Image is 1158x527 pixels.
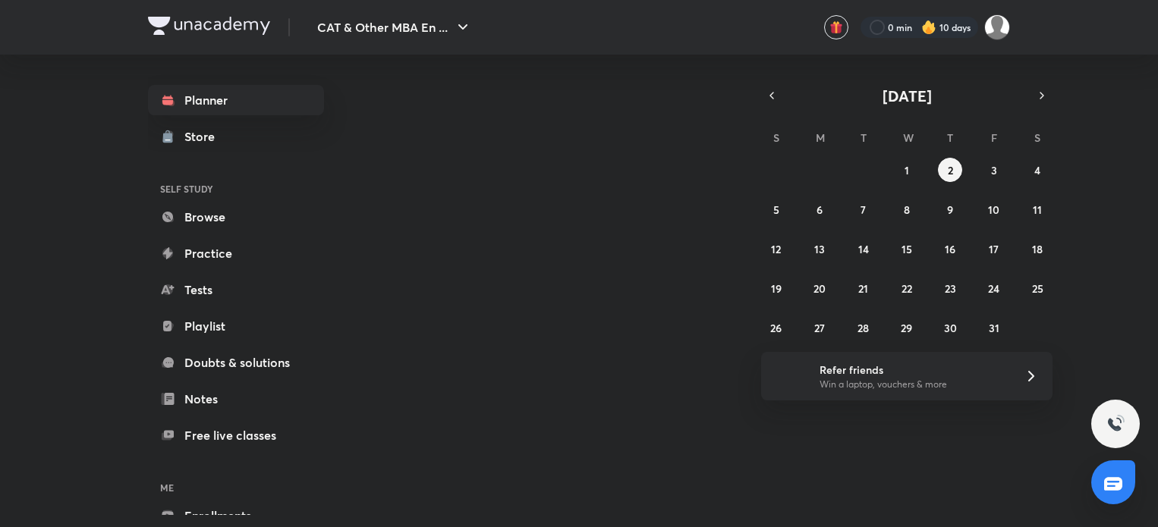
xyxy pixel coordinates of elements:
[1025,197,1049,221] button: October 11, 2025
[895,315,919,340] button: October 29, 2025
[1034,130,1040,145] abbr: Saturday
[851,237,876,261] button: October 14, 2025
[148,420,324,450] a: Free live classes
[948,163,953,177] abbr: October 2, 2025
[782,85,1031,106] button: [DATE]
[851,315,876,340] button: October 28, 2025
[851,197,876,221] button: October 7, 2025
[148,176,324,202] h6: SELF STUDY
[921,20,936,35] img: streak
[944,321,957,335] abbr: October 30, 2025
[895,158,919,182] button: October 1, 2025
[148,384,324,414] a: Notes
[148,17,270,35] img: Company Logo
[807,197,832,221] button: October 6, 2025
[938,237,962,261] button: October 16, 2025
[988,202,999,217] abbr: October 10, 2025
[861,202,866,217] abbr: October 7, 2025
[982,276,1006,300] button: October 24, 2025
[984,14,1010,40] img: Aparna Dubey
[148,238,324,268] a: Practice
[148,202,324,232] a: Browse
[903,130,914,145] abbr: Wednesday
[770,321,782,335] abbr: October 26, 2025
[148,121,324,152] a: Store
[773,361,804,391] img: referral
[807,237,832,261] button: October 13, 2025
[982,197,1006,221] button: October 10, 2025
[895,197,919,221] button: October 8, 2025
[947,202,953,217] abbr: October 9, 2025
[861,130,867,145] abbr: Tuesday
[820,378,1006,391] p: Win a laptop, vouchers & more
[764,197,788,221] button: October 5, 2025
[895,276,919,300] button: October 22, 2025
[148,475,324,500] h6: ME
[764,315,788,340] button: October 26, 2025
[901,321,912,335] abbr: October 29, 2025
[1034,163,1040,177] abbr: October 4, 2025
[820,362,1006,378] h6: Refer friends
[1025,158,1049,182] button: October 4, 2025
[938,197,962,221] button: October 9, 2025
[858,281,868,296] abbr: October 21, 2025
[857,321,869,335] abbr: October 28, 2025
[148,85,324,115] a: Planner
[988,281,999,296] abbr: October 24, 2025
[814,321,825,335] abbr: October 27, 2025
[989,242,999,256] abbr: October 17, 2025
[817,202,823,217] abbr: October 6, 2025
[1032,281,1043,296] abbr: October 25, 2025
[764,276,788,300] button: October 19, 2025
[148,274,324,305] a: Tests
[991,130,997,145] abbr: Friday
[905,163,909,177] abbr: October 1, 2025
[824,15,848,39] button: avatar
[938,158,962,182] button: October 2, 2025
[1106,415,1125,433] img: ttu
[771,281,782,296] abbr: October 19, 2025
[904,202,910,217] abbr: October 8, 2025
[813,281,826,296] abbr: October 20, 2025
[1033,202,1042,217] abbr: October 11, 2025
[148,17,270,39] a: Company Logo
[945,281,956,296] abbr: October 23, 2025
[771,242,781,256] abbr: October 12, 2025
[807,276,832,300] button: October 20, 2025
[148,311,324,341] a: Playlist
[308,12,481,42] button: CAT & Other MBA En ...
[947,130,953,145] abbr: Thursday
[883,86,932,106] span: [DATE]
[184,127,224,146] div: Store
[989,321,999,335] abbr: October 31, 2025
[1032,242,1043,256] abbr: October 18, 2025
[895,237,919,261] button: October 15, 2025
[764,237,788,261] button: October 12, 2025
[902,281,912,296] abbr: October 22, 2025
[773,202,779,217] abbr: October 5, 2025
[1025,237,1049,261] button: October 18, 2025
[982,158,1006,182] button: October 3, 2025
[858,242,869,256] abbr: October 14, 2025
[945,242,955,256] abbr: October 16, 2025
[773,130,779,145] abbr: Sunday
[851,276,876,300] button: October 21, 2025
[902,242,912,256] abbr: October 15, 2025
[982,237,1006,261] button: October 17, 2025
[148,347,324,378] a: Doubts & solutions
[814,242,825,256] abbr: October 13, 2025
[982,315,1006,340] button: October 31, 2025
[938,315,962,340] button: October 30, 2025
[816,130,825,145] abbr: Monday
[991,163,997,177] abbr: October 3, 2025
[807,315,832,340] button: October 27, 2025
[1025,276,1049,300] button: October 25, 2025
[829,20,843,34] img: avatar
[938,276,962,300] button: October 23, 2025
